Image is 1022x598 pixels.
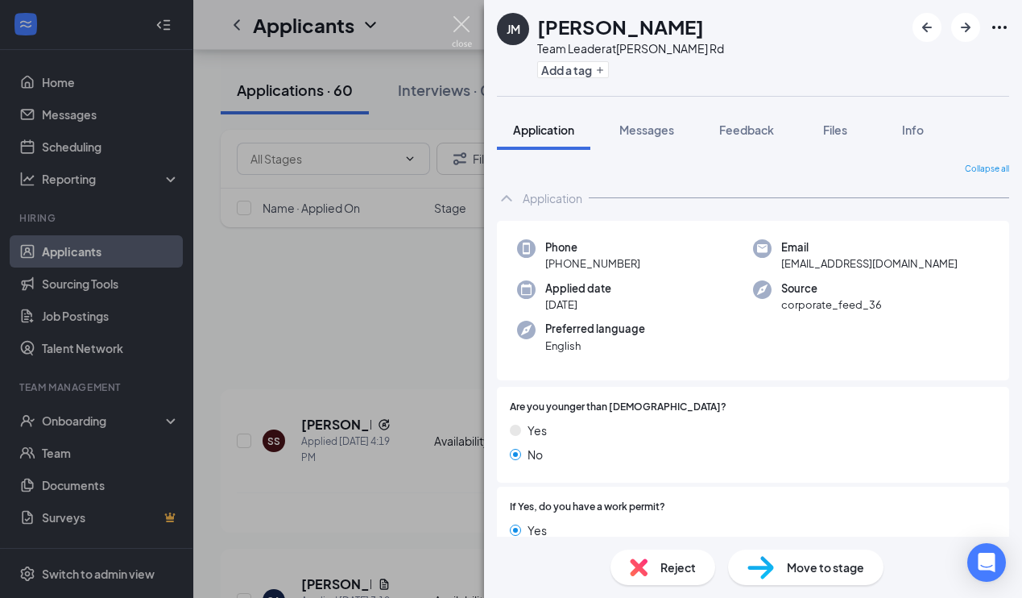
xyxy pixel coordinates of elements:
span: corporate_feed_36 [781,297,882,313]
span: Application [513,123,574,137]
span: English [545,338,645,354]
span: [PHONE_NUMBER] [545,255,640,272]
div: Open Intercom Messenger [967,543,1006,582]
span: Info [902,123,924,137]
svg: ArrowLeftNew [917,18,937,37]
span: Source [781,280,882,297]
span: Are you younger than [DEMOGRAPHIC_DATA]? [510,400,726,415]
span: Applied date [545,280,611,297]
svg: ChevronUp [497,189,516,208]
div: Application [523,190,582,206]
h1: [PERSON_NAME] [537,13,704,40]
div: Team Leader at [PERSON_NAME] Rd [537,40,724,56]
span: [DATE] [545,297,611,313]
div: JM [507,21,520,37]
span: Files [823,123,847,137]
span: Yes [528,422,547,439]
svg: Ellipses [990,18,1009,37]
span: Messages [619,123,674,137]
span: Reject [660,559,696,576]
span: Feedback [719,123,774,137]
span: Collapse all [965,163,1009,176]
span: Preferred language [545,321,645,337]
button: PlusAdd a tag [537,61,609,78]
span: [EMAIL_ADDRESS][DOMAIN_NAME] [781,255,958,272]
button: ArrowLeftNew [912,13,941,42]
span: Move to stage [787,559,864,576]
svg: Plus [595,65,605,75]
svg: ArrowRight [956,18,975,37]
span: No [528,446,543,463]
span: Phone [545,239,640,255]
span: Yes [528,521,547,539]
span: Email [781,239,958,255]
span: If Yes, do you have a work permit? [510,500,665,515]
button: ArrowRight [951,13,980,42]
